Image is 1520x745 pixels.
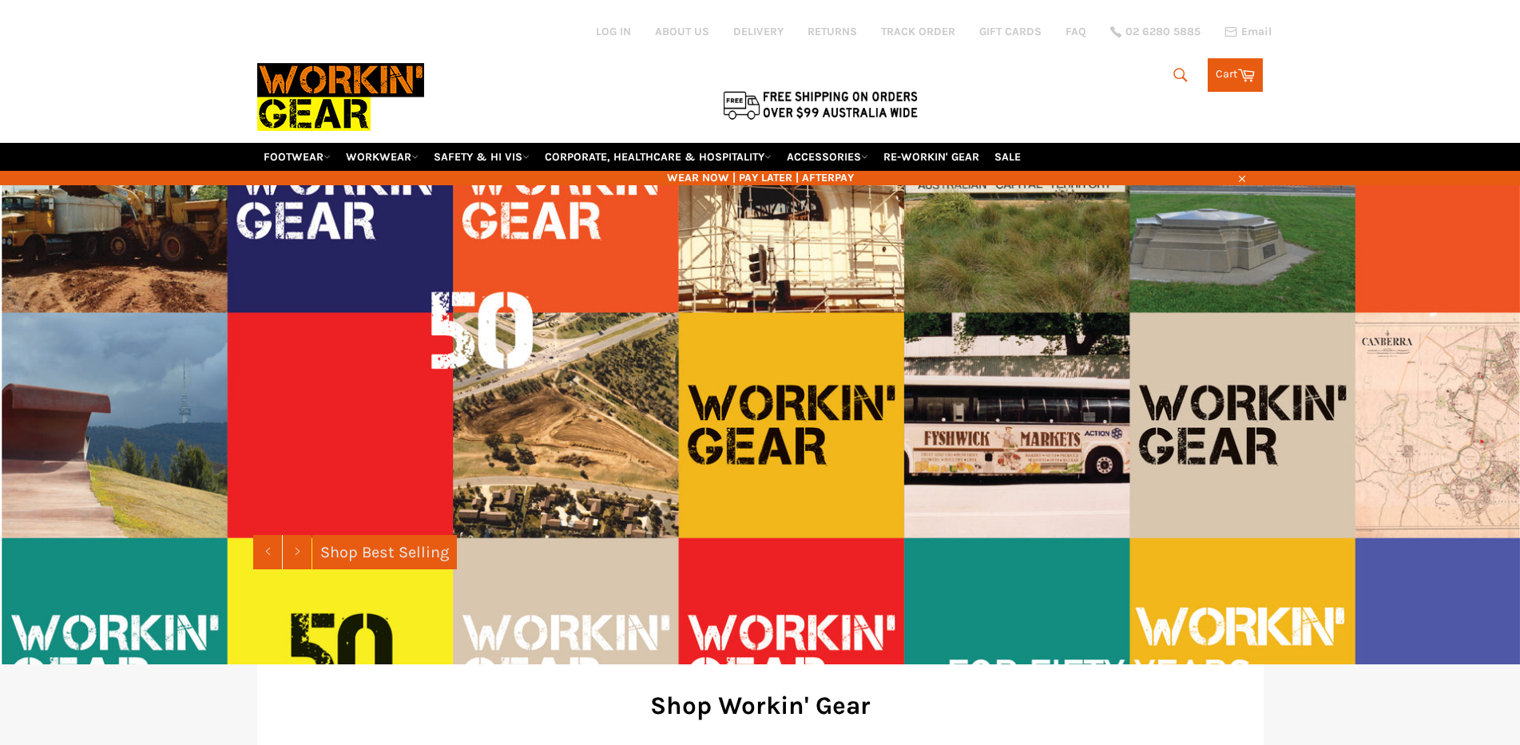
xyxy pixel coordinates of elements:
[339,143,425,171] a: WORKWEAR
[596,25,631,38] a: Log in
[427,143,536,171] a: SAFETY & HI VIS
[1125,26,1201,38] span: 02 6280 5885
[877,143,986,171] a: RE-WORKIN' GEAR
[1066,24,1086,39] a: FAQ
[780,143,875,171] a: ACCESSORIES
[655,24,709,39] a: ABOUT US
[988,143,1027,171] a: SALE
[312,535,457,569] a: Shop Best Selling
[720,88,920,121] img: Flat $9.95 shipping Australia wide
[733,24,784,39] a: DELIVERY
[979,24,1042,39] a: GIFT CARDS
[1110,26,1201,38] a: 02 6280 5885
[257,52,424,142] img: Workin Gear leaders in Workwear, Safety Boots, PPE, Uniforms. Australia's No.1 in Workwear
[538,143,778,171] a: CORPORATE, HEALTHCARE & HOSPITALITY
[257,170,1264,185] span: WEAR NOW | PAY LATER | AFTERPAY
[808,24,857,39] a: RETURNS
[1241,26,1272,38] span: Email
[1208,58,1263,92] a: Cart
[281,688,1240,723] h2: Shop Workin' Gear
[1224,26,1272,38] a: Email
[257,143,337,171] a: FOOTWEAR
[881,24,955,39] a: TRACK ORDER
